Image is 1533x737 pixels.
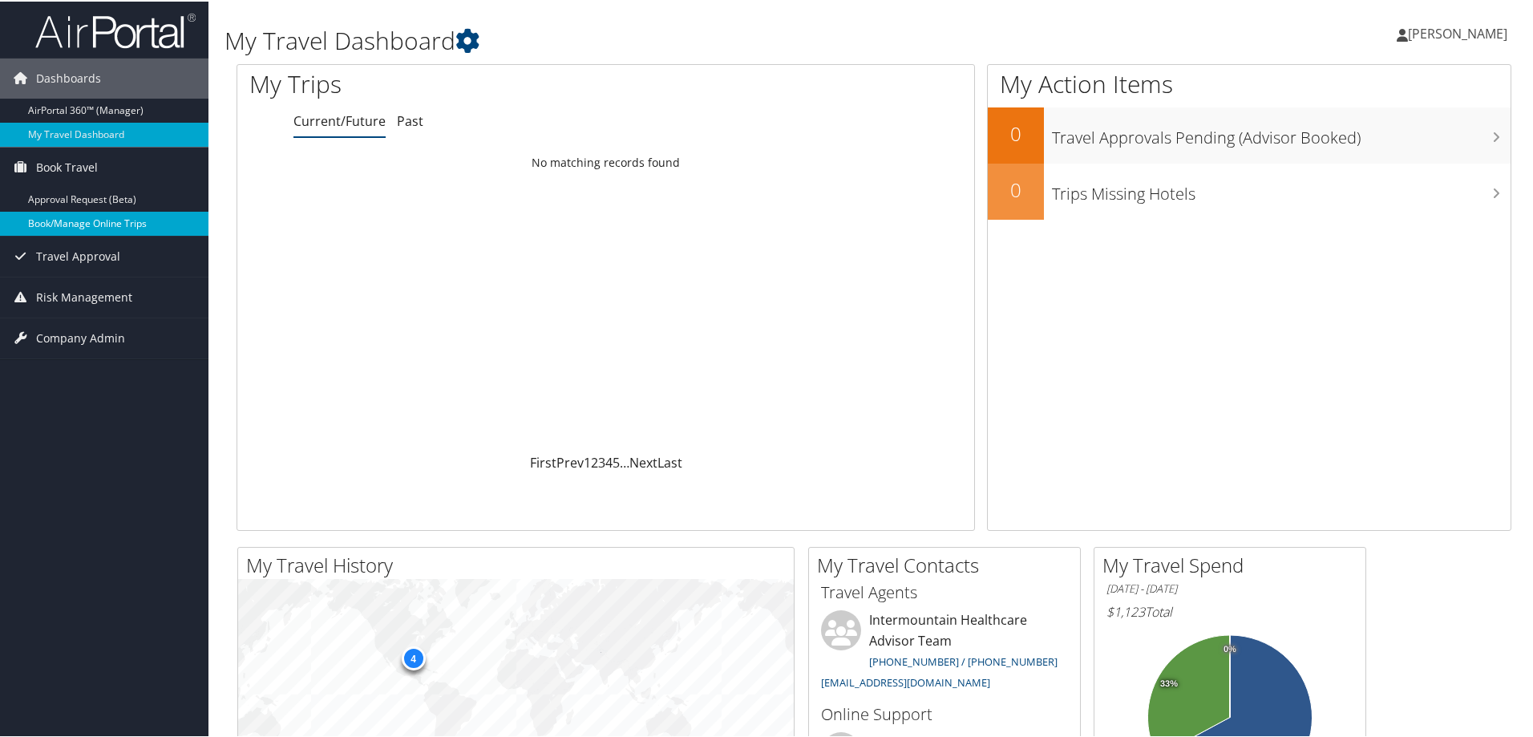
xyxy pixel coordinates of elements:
[224,22,1090,56] h1: My Travel Dashboard
[821,702,1068,724] h3: Online Support
[591,452,598,470] a: 2
[988,162,1511,218] a: 0Trips Missing Hotels
[1397,8,1523,56] a: [PERSON_NAME]
[1052,117,1511,148] h3: Travel Approvals Pending (Advisor Booked)
[988,175,1044,202] h2: 0
[821,674,990,688] a: [EMAIL_ADDRESS][DOMAIN_NAME]
[869,653,1058,667] a: [PHONE_NUMBER] / [PHONE_NUMBER]
[584,452,591,470] a: 1
[817,550,1080,577] h2: My Travel Contacts
[1408,23,1507,41] span: [PERSON_NAME]
[35,10,196,48] img: airportal-logo.png
[1106,601,1353,619] h6: Total
[1160,678,1178,687] tspan: 33%
[249,66,655,99] h1: My Trips
[620,452,629,470] span: …
[605,452,613,470] a: 4
[988,119,1044,146] h2: 0
[629,452,657,470] a: Next
[598,452,605,470] a: 3
[988,106,1511,162] a: 0Travel Approvals Pending (Advisor Booked)
[293,111,386,128] a: Current/Future
[613,452,620,470] a: 5
[813,609,1076,694] li: Intermountain Healthcare Advisor Team
[246,550,794,577] h2: My Travel History
[36,57,101,97] span: Dashboards
[1102,550,1365,577] h2: My Travel Spend
[556,452,584,470] a: Prev
[1052,173,1511,204] h3: Trips Missing Hotels
[821,580,1068,602] h3: Travel Agents
[657,452,682,470] a: Last
[988,66,1511,99] h1: My Action Items
[1224,643,1236,653] tspan: 0%
[36,146,98,186] span: Book Travel
[530,452,556,470] a: First
[397,111,423,128] a: Past
[1106,601,1145,619] span: $1,123
[401,645,425,669] div: 4
[36,235,120,275] span: Travel Approval
[36,276,132,316] span: Risk Management
[36,317,125,357] span: Company Admin
[1106,580,1353,595] h6: [DATE] - [DATE]
[237,147,974,176] td: No matching records found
